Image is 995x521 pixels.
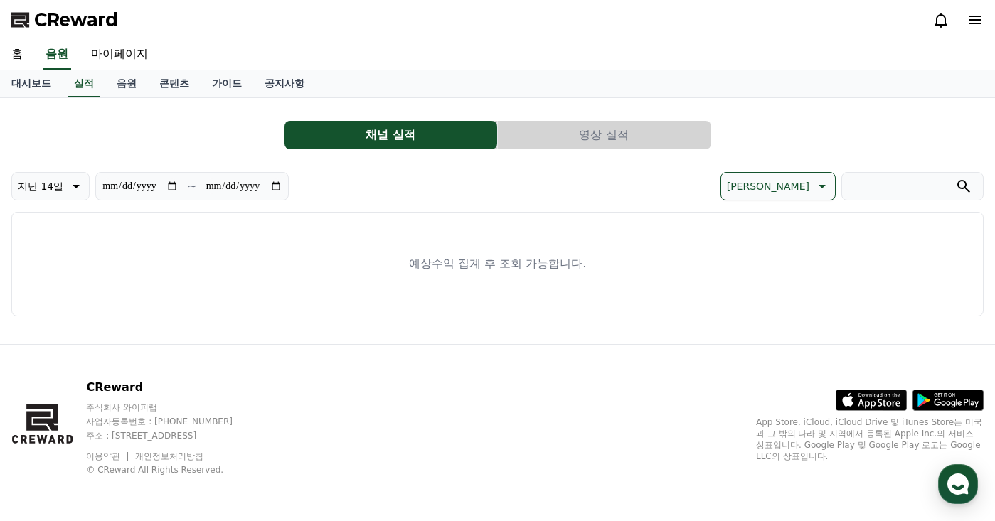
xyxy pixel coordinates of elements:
a: 음원 [43,40,71,70]
a: CReward [11,9,118,31]
a: 채널 실적 [284,121,498,149]
p: 지난 14일 [18,176,63,196]
p: App Store, iCloud, iCloud Drive 및 iTunes Store는 미국과 그 밖의 나라 및 지역에서 등록된 Apple Inc.의 서비스 상표입니다. Goo... [756,417,984,462]
a: 이용약관 [86,451,131,461]
a: 개인정보처리방침 [135,451,203,461]
a: 콘텐츠 [148,70,201,97]
button: [PERSON_NAME] [720,172,836,200]
a: 마이페이지 [80,40,159,70]
button: 영상 실적 [498,121,711,149]
a: 실적 [68,70,100,97]
p: ~ [187,178,196,195]
p: CReward [86,379,260,396]
button: 채널 실적 [284,121,497,149]
a: 음원 [105,70,148,97]
a: 공지사항 [253,70,316,97]
p: 주식회사 와이피랩 [86,402,260,413]
a: 가이드 [201,70,253,97]
span: CReward [34,9,118,31]
p: 예상수익 집계 후 조회 가능합니다. [409,255,586,272]
button: 지난 14일 [11,172,90,200]
p: 주소 : [STREET_ADDRESS] [86,430,260,441]
p: [PERSON_NAME] [727,176,809,196]
p: 사업자등록번호 : [PHONE_NUMBER] [86,416,260,427]
p: © CReward All Rights Reserved. [86,464,260,476]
